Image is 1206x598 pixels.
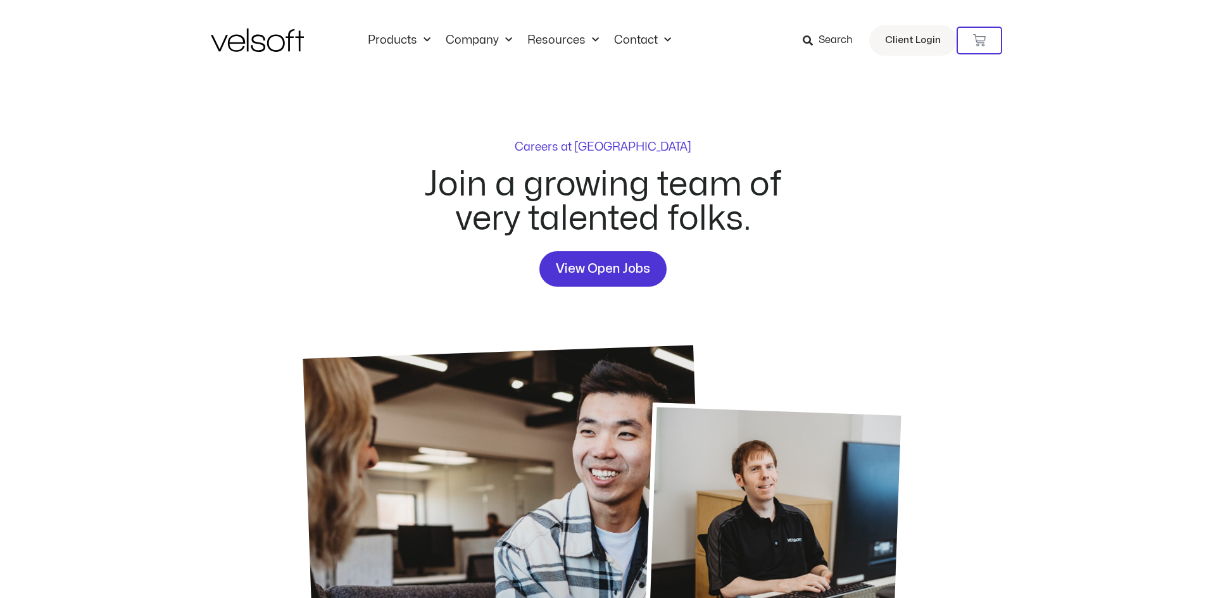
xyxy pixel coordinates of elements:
span: View Open Jobs [556,259,650,279]
span: Search [819,32,853,49]
a: ResourcesMenu Toggle [520,34,606,47]
span: Client Login [885,32,941,49]
img: Velsoft Training Materials [211,28,304,52]
p: Careers at [GEOGRAPHIC_DATA] [515,142,691,153]
a: CompanyMenu Toggle [438,34,520,47]
h2: Join a growing team of very talented folks. [410,168,797,236]
a: Client Login [869,25,957,56]
a: View Open Jobs [539,251,667,287]
nav: Menu [360,34,679,47]
a: ProductsMenu Toggle [360,34,438,47]
a: Search [803,30,862,51]
a: ContactMenu Toggle [606,34,679,47]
